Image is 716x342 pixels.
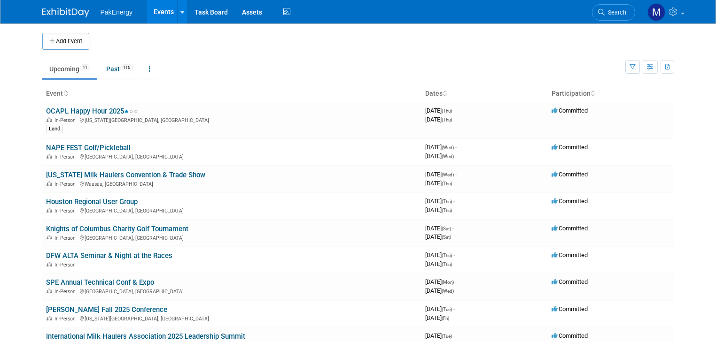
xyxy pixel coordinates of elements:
[46,206,418,214] div: [GEOGRAPHIC_DATA], [GEOGRAPHIC_DATA]
[54,208,78,214] span: In-Person
[552,144,588,151] span: Committed
[54,181,78,187] span: In-Person
[442,117,452,122] span: (Thu)
[442,226,451,231] span: (Sat)
[442,154,454,159] span: (Wed)
[80,64,90,71] span: 11
[120,64,133,71] span: 116
[47,208,52,213] img: In-Person Event
[42,60,97,78] a: Upcoming11
[453,107,455,114] span: -
[425,314,449,321] span: [DATE]
[46,116,418,123] div: [US_STATE][GEOGRAPHIC_DATA], [GEOGRAPHIC_DATA]
[453,251,455,258] span: -
[54,289,78,295] span: In-Person
[552,251,588,258] span: Committed
[47,262,52,266] img: In-Person Event
[552,278,588,285] span: Committed
[552,107,588,114] span: Committed
[442,307,452,312] span: (Tue)
[442,289,454,294] span: (Wed)
[425,332,455,339] span: [DATE]
[425,278,457,285] span: [DATE]
[425,260,452,267] span: [DATE]
[46,234,418,241] div: [GEOGRAPHIC_DATA], [GEOGRAPHIC_DATA]
[442,334,452,339] span: (Tue)
[54,117,78,123] span: In-Person
[442,280,454,285] span: (Mon)
[425,251,455,258] span: [DATE]
[99,60,140,78] a: Past116
[425,116,452,123] span: [DATE]
[453,305,455,312] span: -
[46,125,63,133] div: Land
[46,287,418,295] div: [GEOGRAPHIC_DATA], [GEOGRAPHIC_DATA]
[552,225,588,232] span: Committed
[63,90,68,97] a: Sort by Event Name
[46,198,138,206] a: Houston Regional User Group
[46,144,131,152] a: NAPE FEST Golf/Pickleball
[453,332,455,339] span: -
[552,305,588,312] span: Committed
[46,332,245,341] a: International Milk Haulers Association 2025 Leadership Summit
[442,108,452,114] span: (Thu)
[442,208,452,213] span: (Thu)
[42,86,421,102] th: Event
[421,86,548,102] th: Dates
[47,235,52,240] img: In-Person Event
[442,316,449,321] span: (Fri)
[605,9,626,16] span: Search
[442,145,454,150] span: (Wed)
[54,262,78,268] span: In-Person
[425,171,457,178] span: [DATE]
[425,144,457,151] span: [DATE]
[42,8,89,17] img: ExhibitDay
[455,171,457,178] span: -
[46,107,138,115] a: OCAPL Happy Hour 2025
[442,181,452,186] span: (Thu)
[425,206,452,213] span: [DATE]
[647,3,665,21] img: Mary Walker
[47,117,52,122] img: In-Person Event
[591,90,595,97] a: Sort by Participation Type
[455,144,457,151] span: -
[46,171,205,179] a: [US_STATE] Milk Haulers Convention & Trade Show
[442,172,454,177] span: (Wed)
[552,198,588,205] span: Committed
[47,154,52,159] img: In-Person Event
[46,152,418,160] div: [GEOGRAPHIC_DATA], [GEOGRAPHIC_DATA]
[46,278,154,287] a: SPE Annual Technical Conf & Expo
[425,107,455,114] span: [DATE]
[442,262,452,267] span: (Thu)
[552,171,588,178] span: Committed
[443,90,447,97] a: Sort by Start Date
[54,154,78,160] span: In-Person
[46,251,172,260] a: DFW ALTA Seminar & Night at the Races
[453,198,455,205] span: -
[46,314,418,322] div: [US_STATE][GEOGRAPHIC_DATA], [GEOGRAPHIC_DATA]
[442,235,451,240] span: (Sat)
[452,225,454,232] span: -
[425,225,454,232] span: [DATE]
[46,305,167,314] a: [PERSON_NAME] Fall 2025 Conference
[54,235,78,241] span: In-Person
[552,332,588,339] span: Committed
[47,316,52,320] img: In-Person Event
[548,86,674,102] th: Participation
[425,287,454,294] span: [DATE]
[425,180,452,187] span: [DATE]
[47,289,52,293] img: In-Person Event
[425,233,451,240] span: [DATE]
[592,4,635,21] a: Search
[455,278,457,285] span: -
[101,8,132,16] span: PakEnergy
[425,305,455,312] span: [DATE]
[442,199,452,204] span: (Thu)
[47,181,52,186] img: In-Person Event
[442,253,452,258] span: (Thu)
[42,33,89,50] button: Add Event
[425,198,455,205] span: [DATE]
[46,225,188,233] a: Knights of Columbus Charity Golf Tournament
[425,152,454,160] span: [DATE]
[46,180,418,187] div: Wausau, [GEOGRAPHIC_DATA]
